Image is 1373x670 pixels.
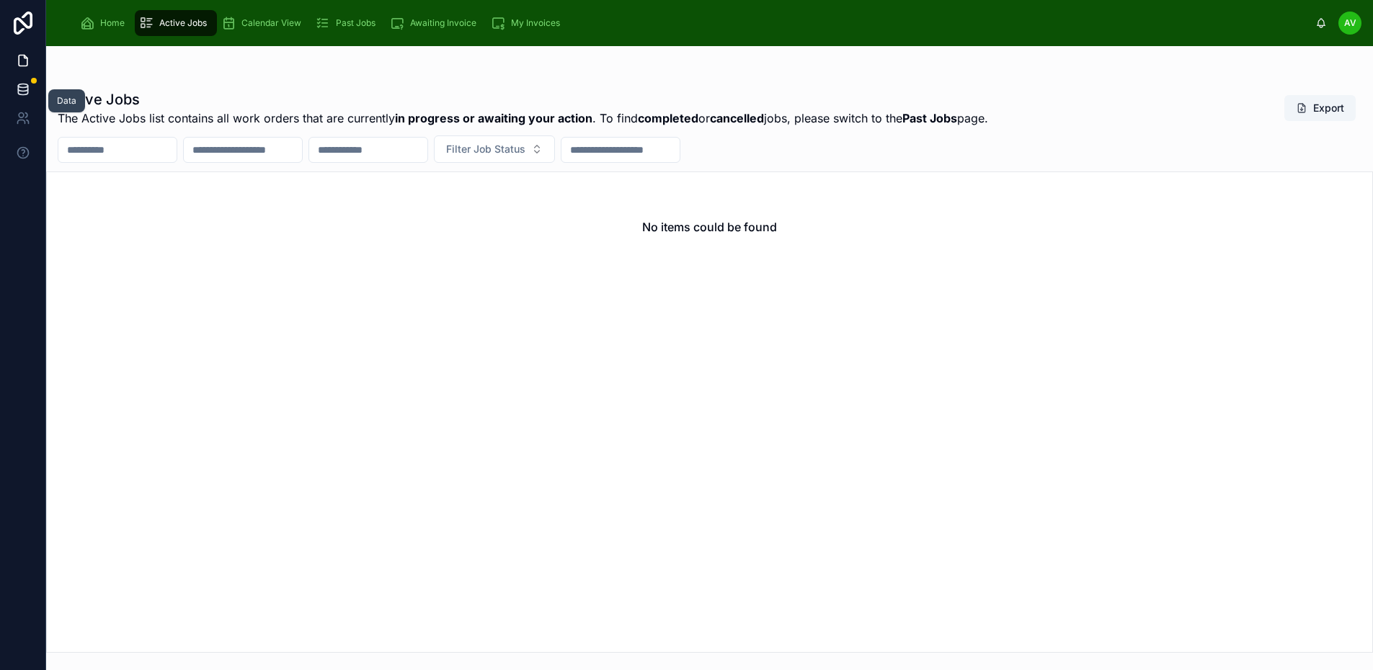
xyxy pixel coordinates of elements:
[395,111,592,125] strong: in progress or awaiting your action
[241,17,301,29] span: Calendar View
[486,10,570,36] a: My Invoices
[311,10,386,36] a: Past Jobs
[336,17,376,29] span: Past Jobs
[70,7,1315,39] div: scrollable content
[159,17,207,29] span: Active Jobs
[434,135,555,163] button: Select Button
[58,110,988,127] span: The Active Jobs list contains all work orders that are currently . To find or jobs, please switch...
[446,142,525,156] span: Filter Job Status
[135,10,217,36] a: Active Jobs
[217,10,311,36] a: Calendar View
[902,111,957,125] strong: Past Jobs
[410,17,476,29] span: Awaiting Invoice
[1344,17,1356,29] span: AV
[710,111,764,125] strong: cancelled
[511,17,560,29] span: My Invoices
[642,218,777,236] h2: No items could be found
[638,111,698,125] strong: completed
[1284,95,1356,121] button: Export
[100,17,125,29] span: Home
[76,10,135,36] a: Home
[57,95,76,107] div: Data
[58,89,988,110] h1: Active Jobs
[386,10,486,36] a: Awaiting Invoice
